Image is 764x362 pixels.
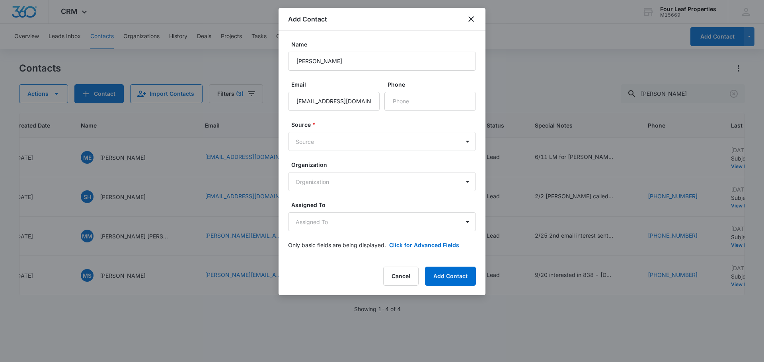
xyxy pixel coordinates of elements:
p: Only basic fields are being displayed. [288,241,386,249]
label: Organization [291,161,479,169]
label: Email [291,80,383,89]
button: close [466,14,476,24]
label: Source [291,120,479,129]
label: Assigned To [291,201,479,209]
input: Email [288,92,380,111]
h1: Add Contact [288,14,327,24]
button: Add Contact [425,267,476,286]
input: Phone [384,92,476,111]
label: Name [291,40,479,48]
label: Phone [388,80,479,89]
button: Cancel [383,267,419,286]
input: Name [288,52,476,71]
button: Click for Advanced Fields [389,241,459,249]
